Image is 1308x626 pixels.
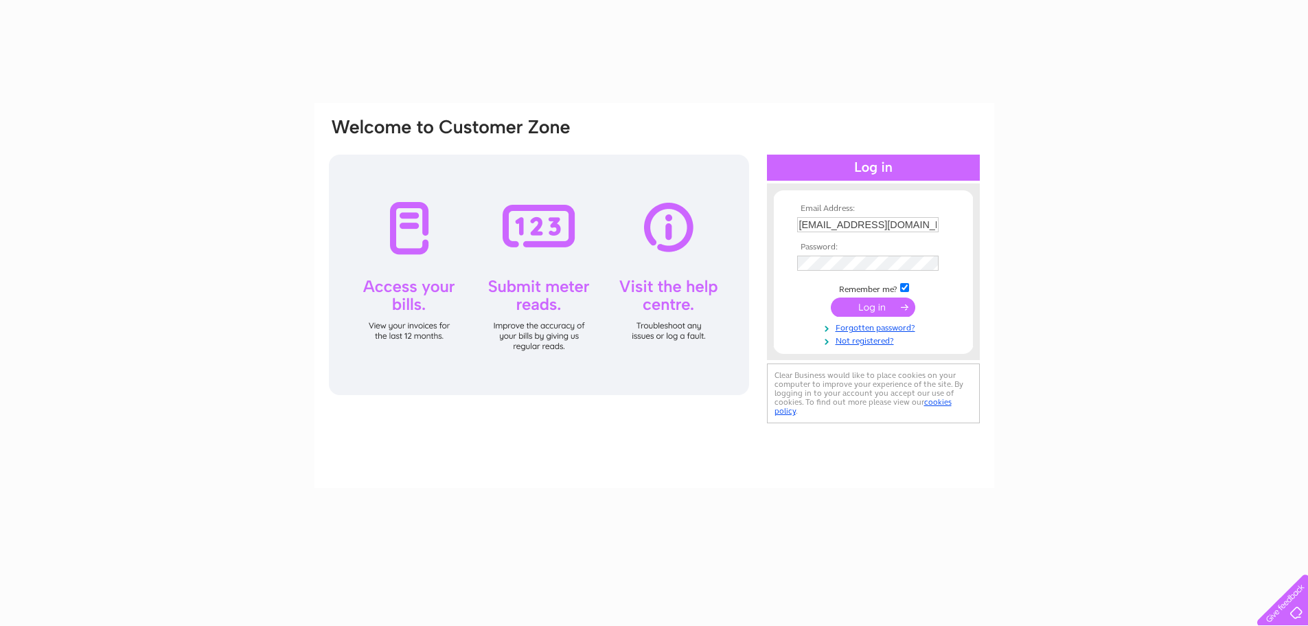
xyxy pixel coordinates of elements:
[775,397,952,416] a: cookies policy
[797,320,953,333] a: Forgotten password?
[794,204,953,214] th: Email Address:
[797,333,953,346] a: Not registered?
[767,364,980,423] div: Clear Business would like to place cookies on your computer to improve your experience of the sit...
[831,298,915,317] input: Submit
[794,243,953,252] th: Password:
[794,281,953,295] td: Remember me?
